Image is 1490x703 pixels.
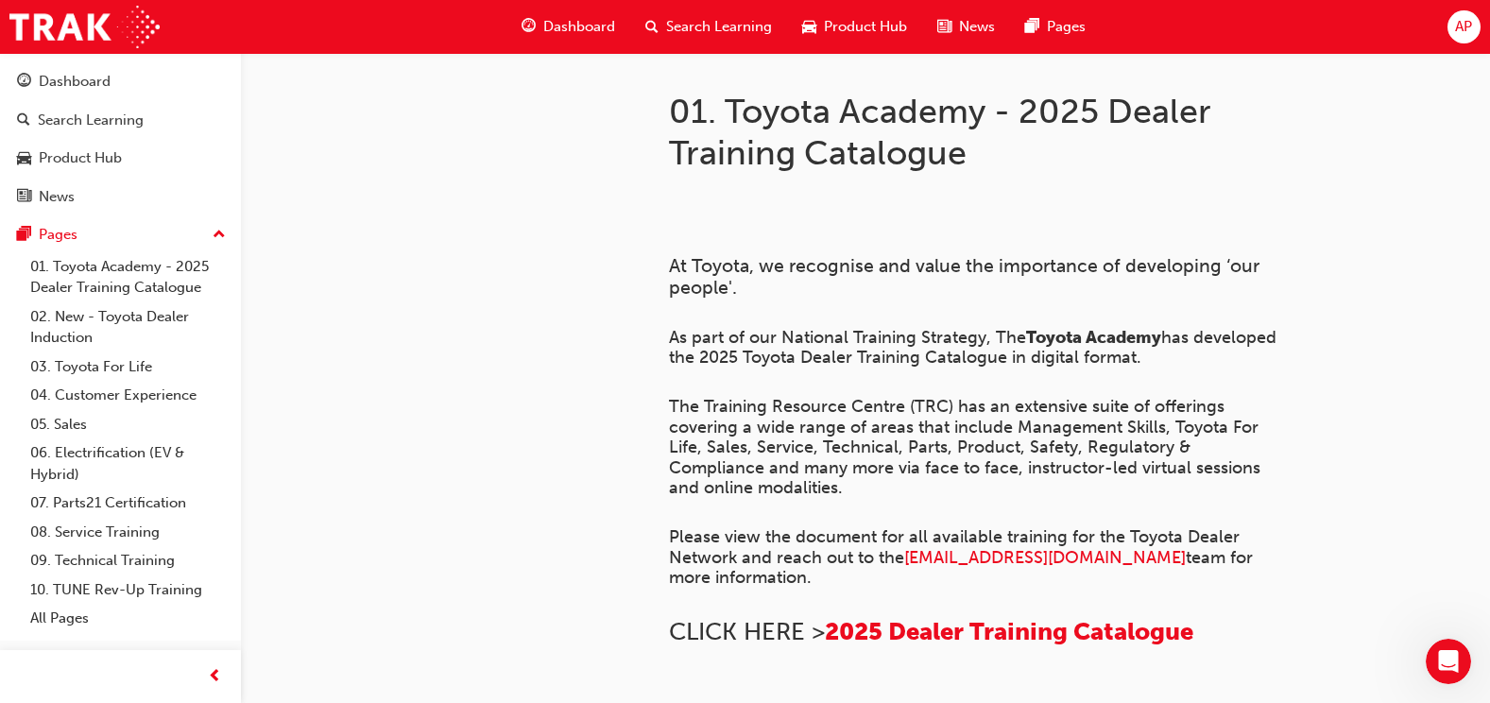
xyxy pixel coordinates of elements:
a: Dashboard [8,64,233,99]
a: 04. Customer Experience [23,381,233,410]
iframe: Intercom live chat [1426,639,1471,684]
span: Product Hub [824,16,907,38]
span: has developed the 2025 Toyota Dealer Training Catalogue in digital format. [669,327,1281,369]
a: guage-iconDashboard [506,8,630,46]
a: news-iconNews [922,8,1010,46]
span: guage-icon [522,15,536,39]
a: 01. Toyota Academy - 2025 Dealer Training Catalogue [23,252,233,302]
a: 10. TUNE Rev-Up Training [23,575,233,605]
span: news-icon [17,189,31,206]
span: search-icon [17,112,30,129]
div: Pages [39,224,77,246]
span: team for more information. [669,547,1258,589]
span: news-icon [937,15,951,39]
span: search-icon [645,15,659,39]
span: The Training Resource Centre (TRC) has an extensive suite of offerings covering a wide range of a... [669,396,1265,498]
a: 06. Electrification (EV & Hybrid) [23,438,233,489]
span: At Toyota, we recognise and value the importance of developing ‘our people'. [669,255,1264,299]
span: up-icon [213,223,226,248]
a: 05. Sales [23,410,233,439]
div: Dashboard [39,71,111,93]
button: Pages [8,217,233,252]
div: Search Learning [38,110,144,131]
div: News [39,186,75,208]
a: News [8,180,233,214]
span: As part of our National Training Strategy, The [669,327,1026,348]
a: 07. Parts21 Certification [23,489,233,518]
span: Pages [1047,16,1086,38]
span: Please view the document for all available training for the Toyota Dealer Network and reach out t... [669,526,1244,568]
a: 03. Toyota For Life [23,352,233,382]
span: pages-icon [1025,15,1039,39]
span: prev-icon [208,665,222,689]
span: guage-icon [17,74,31,91]
a: 09. Technical Training [23,546,233,575]
span: Search Learning [666,16,772,38]
a: 08. Service Training [23,518,233,547]
h1: 01. Toyota Academy - 2025 Dealer Training Catalogue [669,91,1289,173]
a: 02. New - Toyota Dealer Induction [23,302,233,352]
button: AP [1447,10,1481,43]
span: AP [1455,16,1472,38]
span: CLICK HERE > [669,617,825,646]
a: car-iconProduct Hub [787,8,922,46]
button: DashboardSearch LearningProduct HubNews [8,60,233,217]
span: car-icon [17,150,31,167]
a: search-iconSearch Learning [630,8,787,46]
span: Dashboard [543,16,615,38]
a: [EMAIL_ADDRESS][DOMAIN_NAME] [904,547,1186,568]
span: car-icon [802,15,816,39]
a: 2025 Dealer Training Catalogue [825,617,1193,646]
img: Trak [9,6,160,48]
a: Search Learning [8,103,233,138]
div: Product Hub [39,147,122,169]
span: News [959,16,995,38]
a: All Pages [23,604,233,633]
span: pages-icon [17,227,31,244]
a: pages-iconPages [1010,8,1101,46]
a: Product Hub [8,141,233,176]
span: Toyota Academy [1026,327,1161,348]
